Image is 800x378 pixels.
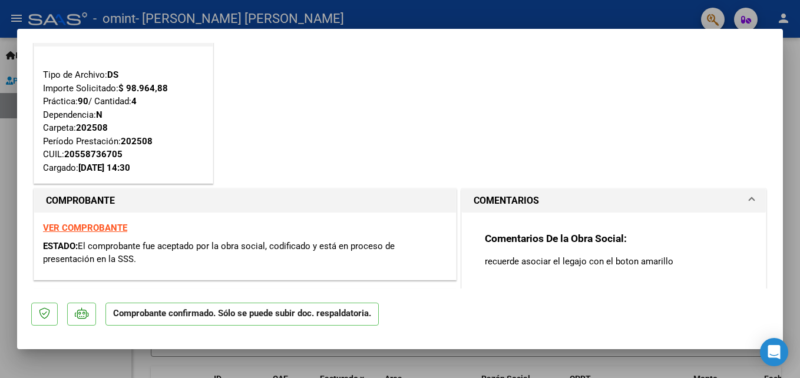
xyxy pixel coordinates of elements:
div: Tipo de Archivo: Importe Solicitado: Práctica: / Cantidad: Dependencia: Carpeta: Período Prestaci... [43,55,204,175]
strong: 202508 [76,122,108,133]
h1: COMENTARIOS [474,194,539,208]
p: recuerde asociar el legajo con el boton amarillo [485,255,743,268]
strong: [DATE] 14:30 [78,163,130,173]
div: 20558736705 [64,148,123,161]
span: El comprobante fue aceptado por la obra social, codificado y está en proceso de presentación en l... [43,241,395,265]
strong: Comentarios De la Obra Social: [485,233,627,244]
mat-expansion-panel-header: COMENTARIOS [462,189,766,213]
strong: 202508 [121,136,153,147]
span: ESTADO: [43,241,78,251]
strong: 4 [131,96,137,107]
a: VER COMPROBANTE [43,223,127,233]
div: Open Intercom Messenger [760,338,788,366]
strong: $ 98.964,88 [118,83,168,94]
div: COMENTARIOS [462,213,766,321]
strong: N [96,110,103,120]
strong: COMPROBANTE [46,195,115,206]
strong: DS [107,69,118,80]
p: Comprobante confirmado. Sólo se puede subir doc. respaldatoria. [105,303,379,326]
strong: 90 [78,96,88,107]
